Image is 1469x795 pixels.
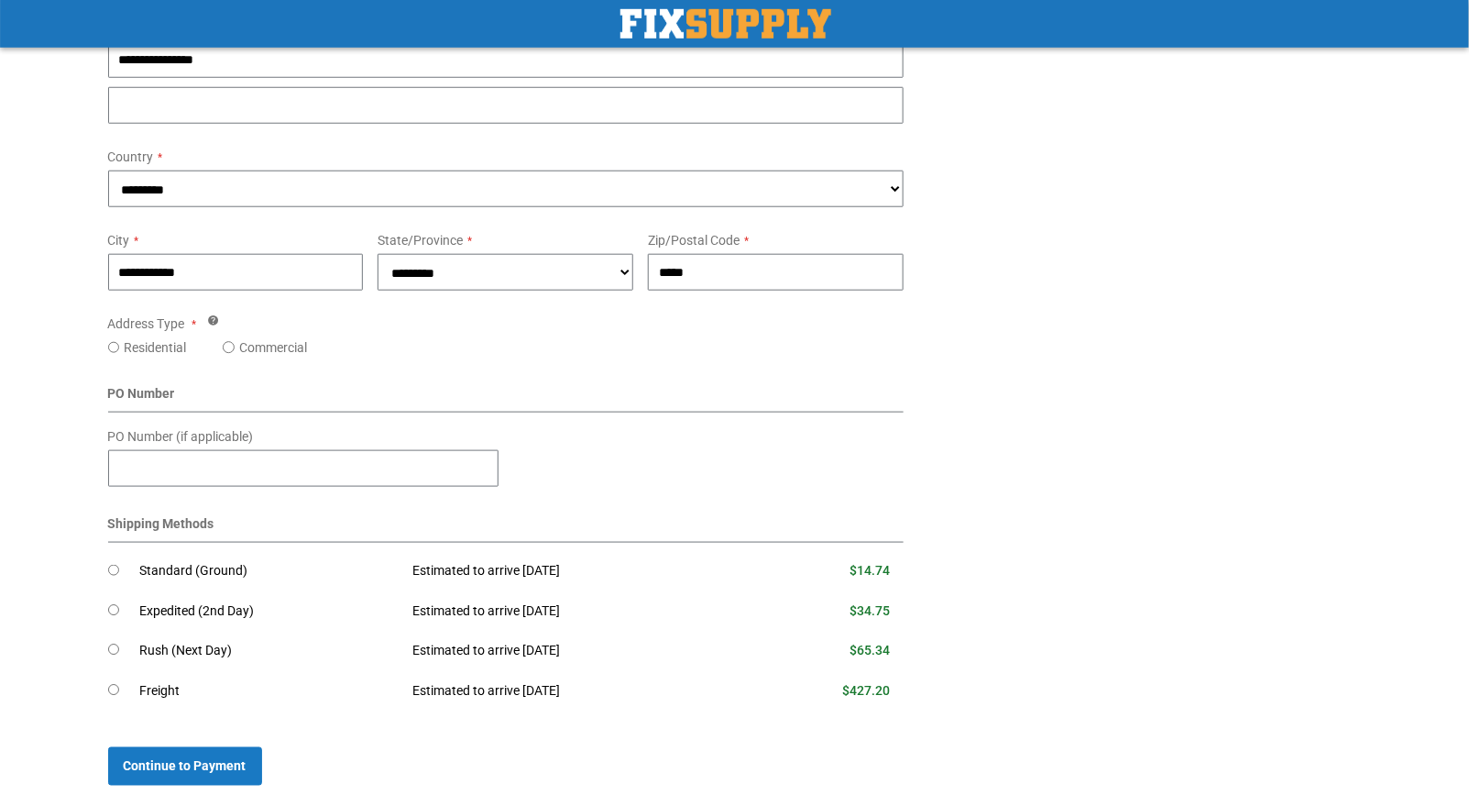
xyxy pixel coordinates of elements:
div: PO Number [108,384,904,413]
span: $34.75 [850,603,890,618]
td: Rush (Next Day) [140,631,400,670]
td: Standard (Ground) [140,552,400,591]
td: Estimated to arrive [DATE] [399,671,752,711]
td: Expedited (2nd Day) [140,591,400,631]
span: Address Type [108,316,185,331]
span: Continue to Payment [124,759,247,774]
td: Estimated to arrive [DATE] [399,552,752,591]
span: Country [108,149,154,164]
span: PO Number (if applicable) [108,429,254,444]
span: $427.20 [842,683,890,698]
td: Estimated to arrive [DATE] [399,631,752,670]
button: Continue to Payment [108,747,262,786]
label: Commercial [239,338,307,357]
td: Estimated to arrive [DATE] [399,591,752,631]
span: City [108,233,130,248]
td: Freight [140,671,400,711]
span: State/Province [378,233,463,248]
label: Residential [124,338,186,357]
span: $65.34 [850,643,890,657]
span: $14.74 [850,563,890,578]
a: store logo [620,9,831,39]
span: Zip/Postal Code [648,233,740,248]
div: Shipping Methods [108,514,904,543]
img: Fix Industrial Supply [620,9,831,39]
